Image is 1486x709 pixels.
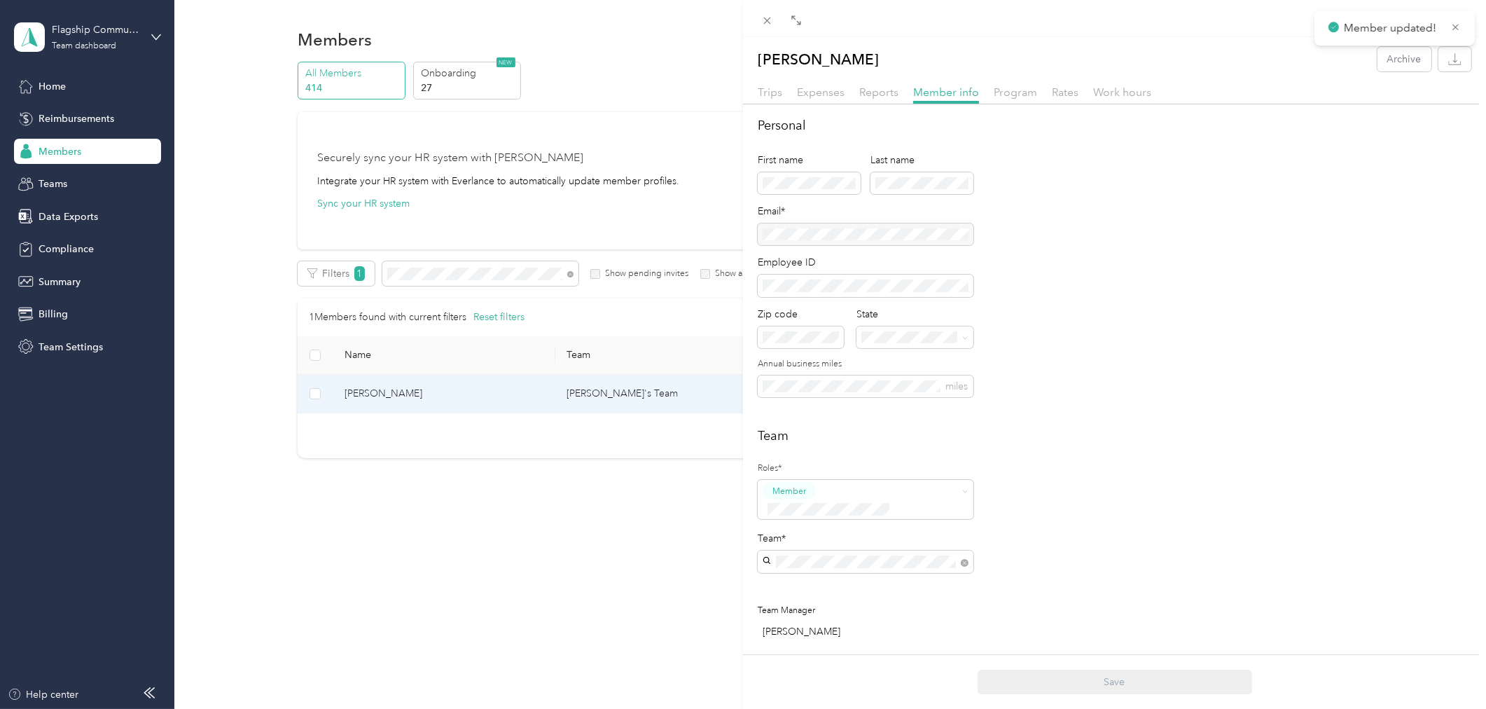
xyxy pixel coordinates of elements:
[758,153,861,167] div: First name
[758,47,879,71] p: [PERSON_NAME]
[797,85,845,99] span: Expenses
[758,85,782,99] span: Trips
[1408,631,1486,709] iframe: Everlance-gr Chat Button Frame
[758,204,973,219] div: Email*
[1377,47,1431,71] button: Archive
[945,380,968,392] span: miles
[870,153,973,167] div: Last name
[758,462,973,475] label: Roles*
[758,255,973,270] div: Employee ID
[994,85,1037,99] span: Program
[856,307,973,322] div: State
[758,427,1471,446] h2: Team
[763,482,816,500] button: Member
[772,485,806,497] span: Member
[758,605,815,616] span: Team Manager
[763,624,973,639] div: [PERSON_NAME]
[859,85,898,99] span: Reports
[1052,85,1078,99] span: Rates
[758,307,844,322] div: Zip code
[1344,20,1440,37] p: Member updated!
[913,85,979,99] span: Member info
[758,531,973,546] div: Team*
[758,116,1471,135] h2: Personal
[758,358,973,371] label: Annual business miles
[1093,85,1151,99] span: Work hours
